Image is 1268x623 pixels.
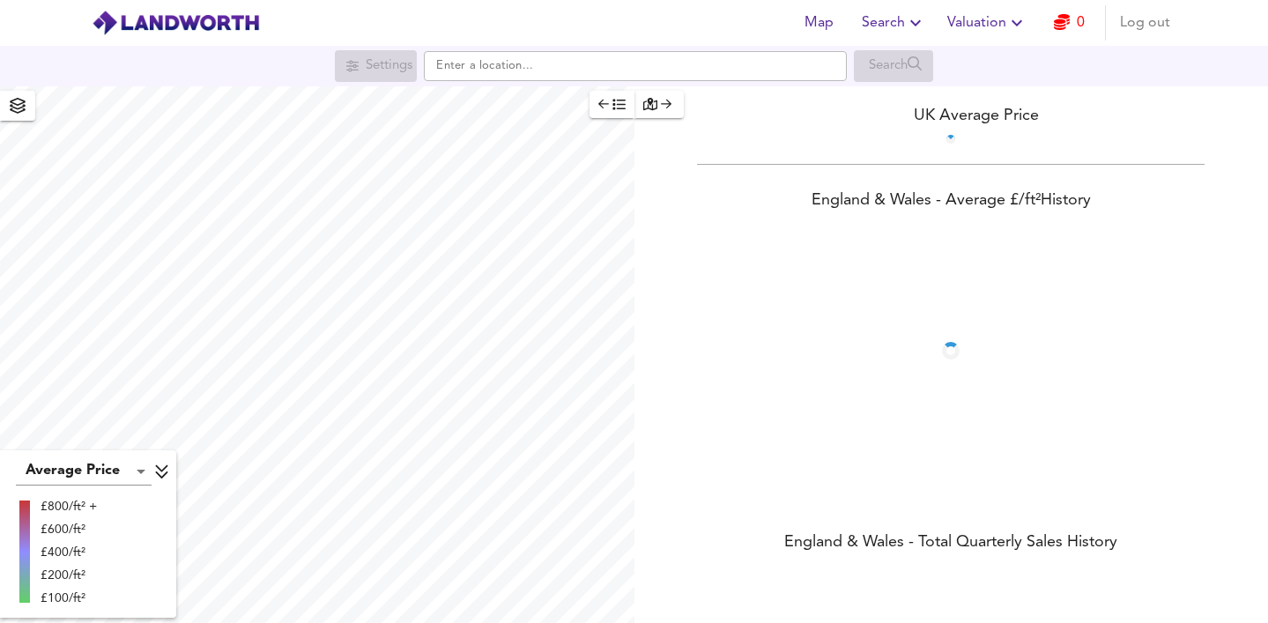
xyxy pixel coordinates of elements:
[41,567,97,584] div: £200/ft²
[947,11,1027,35] span: Valuation
[1054,11,1085,35] a: 0
[335,50,417,82] div: Search for a location first or explore the map
[92,10,260,36] img: logo
[41,498,97,515] div: £800/ft² +
[791,5,848,41] button: Map
[41,590,97,607] div: £100/ft²
[1042,5,1098,41] button: 0
[940,5,1034,41] button: Valuation
[1120,11,1170,35] span: Log out
[862,11,926,35] span: Search
[41,521,97,538] div: £600/ft²
[855,5,933,41] button: Search
[1113,5,1177,41] button: Log out
[854,50,934,82] div: Search for a location first or explore the map
[16,457,152,486] div: Average Price
[41,544,97,561] div: £400/ft²
[798,11,841,35] span: Map
[424,51,847,81] input: Enter a location...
